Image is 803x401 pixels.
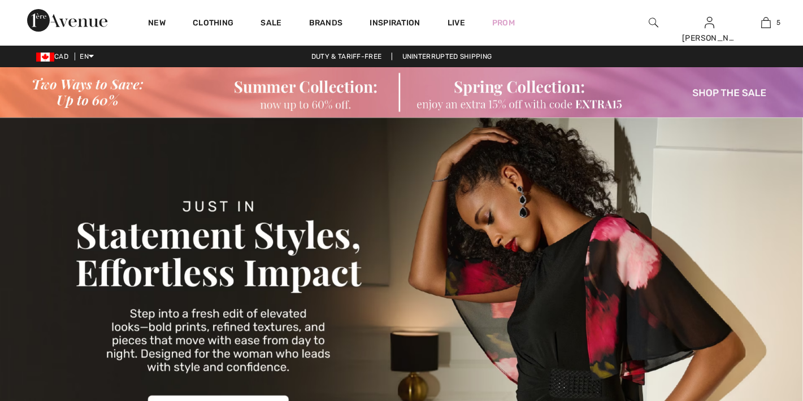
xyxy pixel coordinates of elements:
a: Sign In [705,17,714,28]
img: My Info [705,16,714,29]
span: 5 [776,18,780,28]
iframe: Opens a widget where you can find more information [730,367,792,395]
a: Sale [261,18,281,30]
a: New [148,18,166,30]
a: Brands [309,18,343,30]
a: Live [448,17,465,29]
a: Prom [492,17,515,29]
img: 1ère Avenue [27,9,107,32]
span: CAD [36,53,73,60]
span: EN [80,53,94,60]
img: search the website [649,16,658,29]
a: 5 [739,16,793,29]
img: Canadian Dollar [36,53,54,62]
a: Clothing [193,18,233,30]
span: Inspiration [370,18,420,30]
img: My Bag [761,16,771,29]
div: [PERSON_NAME] [682,32,737,44]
